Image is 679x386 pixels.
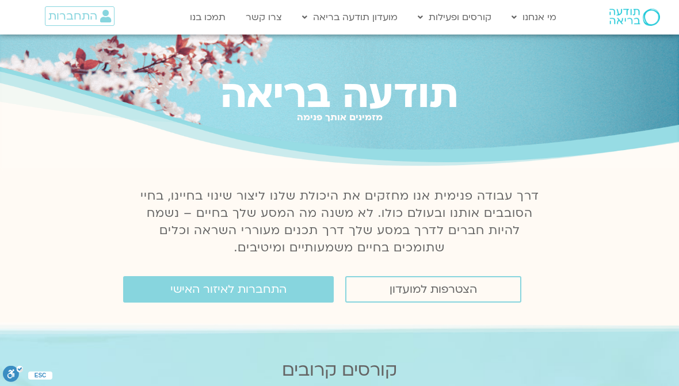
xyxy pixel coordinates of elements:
span: התחברות [48,10,97,22]
a: קורסים ופעילות [412,6,497,28]
p: דרך עבודה פנימית אנו מחזקים את היכולת שלנו ליצור שינוי בחיינו, בחיי הסובבים אותנו ובעולם כולו. לא... [133,188,546,257]
a: מי אנחנו [506,6,562,28]
a: התחברות [45,6,115,26]
span: התחברות לאיזור האישי [170,283,287,296]
a: התחברות לאיזור האישי [123,276,334,303]
h2: קורסים קרובים [6,360,673,380]
a: תמכו בנו [184,6,231,28]
a: הצטרפות למועדון [345,276,521,303]
img: תודעה בריאה [609,9,660,26]
a: צרו קשר [240,6,288,28]
a: מועדון תודעה בריאה [296,6,403,28]
span: הצטרפות למועדון [390,283,477,296]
